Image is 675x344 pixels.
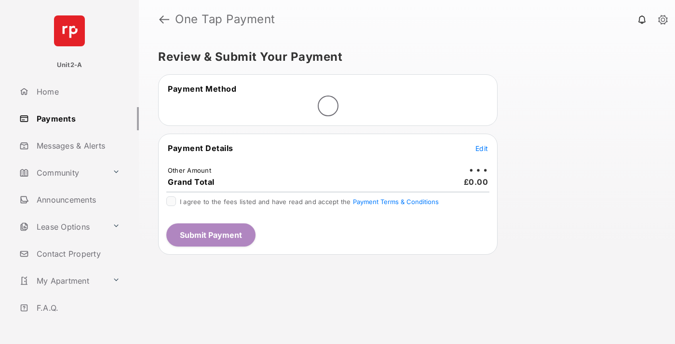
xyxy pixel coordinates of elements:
[168,143,233,153] span: Payment Details
[168,177,215,187] span: Grand Total
[175,14,275,25] strong: One Tap Payment
[15,134,139,157] a: Messages & Alerts
[166,223,256,247] button: Submit Payment
[167,166,212,175] td: Other Amount
[475,144,488,152] span: Edit
[353,198,439,206] button: I agree to the fees listed and have read and accept the
[15,188,139,211] a: Announcements
[15,215,108,238] a: Lease Options
[168,84,236,94] span: Payment Method
[180,198,439,206] span: I agree to the fees listed and have read and accept the
[15,296,139,319] a: F.A.Q.
[15,107,139,130] a: Payments
[15,269,108,292] a: My Apartment
[54,15,85,46] img: svg+xml;base64,PHN2ZyB4bWxucz0iaHR0cDovL3d3dy53My5vcmcvMjAwMC9zdmciIHdpZHRoPSI2NCIgaGVpZ2h0PSI2NC...
[475,143,488,153] button: Edit
[464,177,488,187] span: £0.00
[57,60,82,70] p: Unit2-A
[15,161,108,184] a: Community
[15,80,139,103] a: Home
[15,242,139,265] a: Contact Property
[158,51,648,63] h5: Review & Submit Your Payment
